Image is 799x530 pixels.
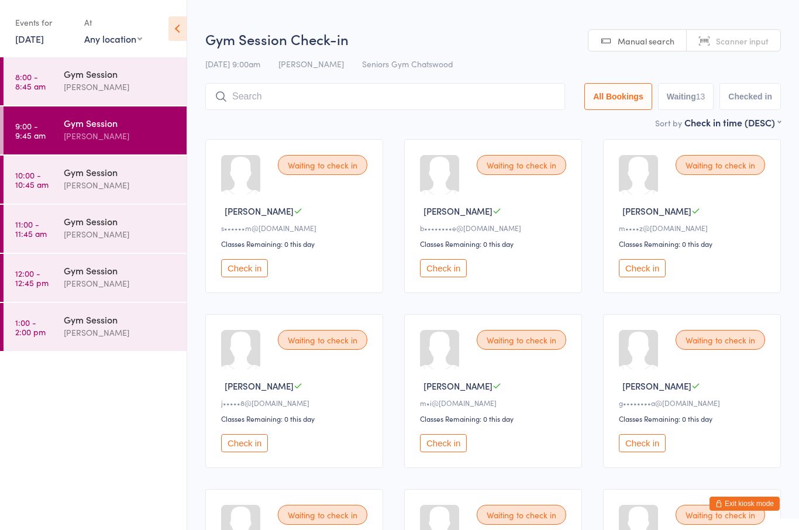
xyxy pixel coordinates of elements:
[4,156,187,204] a: 10:00 -10:45 amGym Session[PERSON_NAME]
[15,72,46,91] time: 8:00 - 8:45 am
[205,83,565,110] input: Search
[477,330,566,350] div: Waiting to check in
[420,259,467,277] button: Check in
[15,13,73,32] div: Events for
[221,434,268,452] button: Check in
[420,414,570,424] div: Classes Remaining: 0 this day
[420,434,467,452] button: Check in
[64,129,177,143] div: [PERSON_NAME]
[619,223,769,233] div: m••••z@[DOMAIN_NAME]
[622,205,691,217] span: [PERSON_NAME]
[15,121,46,140] time: 9:00 - 9:45 am
[719,83,781,110] button: Checked in
[64,178,177,192] div: [PERSON_NAME]
[64,166,177,178] div: Gym Session
[619,398,769,408] div: g••••••••a@[DOMAIN_NAME]
[619,434,666,452] button: Check in
[221,259,268,277] button: Check in
[205,58,260,70] span: [DATE] 9:00am
[684,116,781,129] div: Check in time (DESC)
[716,35,769,47] span: Scanner input
[15,269,49,287] time: 12:00 - 12:45 pm
[64,313,177,326] div: Gym Session
[4,205,187,253] a: 11:00 -11:45 amGym Session[PERSON_NAME]
[221,239,371,249] div: Classes Remaining: 0 this day
[584,83,652,110] button: All Bookings
[710,497,780,511] button: Exit kiosk mode
[4,303,187,351] a: 1:00 -2:00 pmGym Session[PERSON_NAME]
[420,398,570,408] div: m•i@[DOMAIN_NAME]
[622,380,691,392] span: [PERSON_NAME]
[221,398,371,408] div: j•••••8@[DOMAIN_NAME]
[205,29,781,49] h2: Gym Session Check-in
[64,264,177,277] div: Gym Session
[278,330,367,350] div: Waiting to check in
[225,205,294,217] span: [PERSON_NAME]
[477,155,566,175] div: Waiting to check in
[477,505,566,525] div: Waiting to check in
[278,505,367,525] div: Waiting to check in
[64,116,177,129] div: Gym Session
[15,219,47,238] time: 11:00 - 11:45 am
[618,35,674,47] span: Manual search
[64,215,177,228] div: Gym Session
[676,330,765,350] div: Waiting to check in
[4,106,187,154] a: 9:00 -9:45 amGym Session[PERSON_NAME]
[225,380,294,392] span: [PERSON_NAME]
[655,117,682,129] label: Sort by
[676,155,765,175] div: Waiting to check in
[619,414,769,424] div: Classes Remaining: 0 this day
[15,318,46,336] time: 1:00 - 2:00 pm
[84,13,142,32] div: At
[15,32,44,45] a: [DATE]
[221,223,371,233] div: s••••••m@[DOMAIN_NAME]
[423,205,493,217] span: [PERSON_NAME]
[619,259,666,277] button: Check in
[676,505,765,525] div: Waiting to check in
[4,254,187,302] a: 12:00 -12:45 pmGym Session[PERSON_NAME]
[658,83,714,110] button: Waiting13
[696,92,705,101] div: 13
[619,239,769,249] div: Classes Remaining: 0 this day
[64,326,177,339] div: [PERSON_NAME]
[420,223,570,233] div: b••••••••e@[DOMAIN_NAME]
[64,80,177,94] div: [PERSON_NAME]
[221,414,371,424] div: Classes Remaining: 0 this day
[420,239,570,249] div: Classes Remaining: 0 this day
[15,170,49,189] time: 10:00 - 10:45 am
[278,58,344,70] span: [PERSON_NAME]
[64,228,177,241] div: [PERSON_NAME]
[64,277,177,290] div: [PERSON_NAME]
[423,380,493,392] span: [PERSON_NAME]
[278,155,367,175] div: Waiting to check in
[4,57,187,105] a: 8:00 -8:45 amGym Session[PERSON_NAME]
[84,32,142,45] div: Any location
[64,67,177,80] div: Gym Session
[362,58,453,70] span: Seniors Gym Chatswood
